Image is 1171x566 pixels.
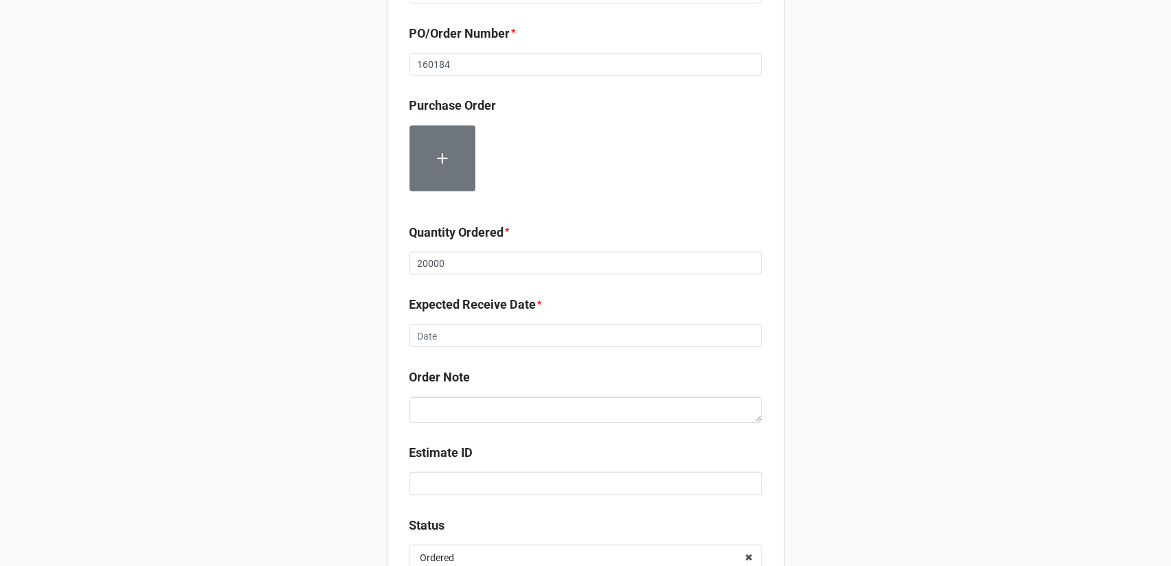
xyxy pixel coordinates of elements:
[410,24,510,43] label: PO/Order Number
[410,325,762,348] input: Date
[410,223,504,242] label: Quantity Ordered
[410,295,536,314] label: Expected Receive Date
[421,553,455,563] div: Ordered
[410,516,445,535] label: Status
[410,443,473,462] label: Estimate ID
[410,368,471,387] label: Order Note
[410,96,497,115] label: Purchase Order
